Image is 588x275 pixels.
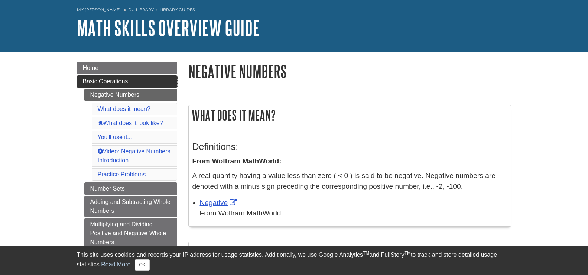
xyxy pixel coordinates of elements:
[98,106,150,112] a: What does it mean?
[77,75,177,88] a: Basic Operations
[84,218,177,249] a: Multiplying and Dividing Positive and Negative Whole Numbers
[192,157,282,165] strong: From Wolfram MathWorld:
[83,65,99,71] span: Home
[128,7,154,12] a: DU Library
[363,250,369,256] sup: TM
[192,141,507,152] h3: Definitions:
[189,105,511,125] h2: What does it mean?
[77,16,260,39] a: Math Skills Overview Guide
[135,259,149,271] button: Close
[84,182,177,195] a: Number Sets
[98,120,163,126] a: What does it look like?
[101,261,130,268] a: Read More
[200,199,239,207] a: Link opens in new window
[188,62,511,81] h1: Negative Numbers
[98,171,146,178] a: Practice Problems
[192,170,507,192] p: A real quantity having a value less than zero ( < 0 ) is said to be negative. Negative numbers ar...
[200,208,507,219] div: From Wolfram MathWorld
[405,250,411,256] sup: TM
[77,5,511,17] nav: breadcrumb
[77,7,121,13] a: My [PERSON_NAME]
[83,78,128,84] span: Basic Operations
[160,7,195,12] a: Library Guides
[84,89,177,101] a: Negative Numbers
[84,196,177,217] a: Adding and Subtracting Whole Numbers
[77,250,511,271] div: This site uses cookies and records your IP address for usage statistics. Additionally, we use Goo...
[98,148,170,163] a: Video: Negative Numbers Introduction
[98,134,132,140] a: You'll use it...
[77,62,177,74] a: Home
[189,242,511,263] h2: What does it look like?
